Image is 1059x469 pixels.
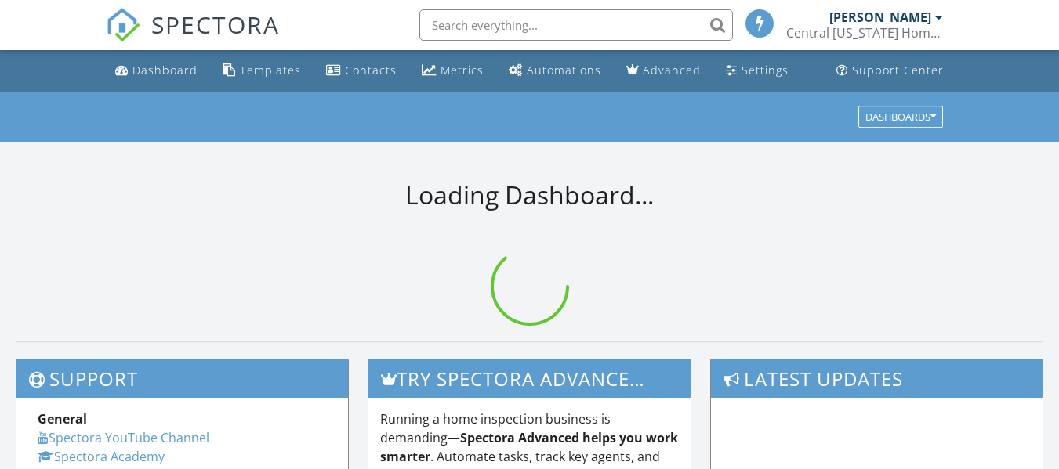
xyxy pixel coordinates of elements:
[16,359,348,398] h3: Support
[151,8,280,41] span: SPECTORA
[216,56,307,85] a: Templates
[441,63,484,78] div: Metrics
[829,9,931,25] div: [PERSON_NAME]
[320,56,403,85] a: Contacts
[852,63,944,78] div: Support Center
[643,63,701,78] div: Advanced
[786,25,943,41] div: Central Montana Home Inspections
[527,63,601,78] div: Automations
[742,63,789,78] div: Settings
[419,9,733,41] input: Search everything...
[38,448,165,465] a: Spectora Academy
[38,429,209,446] a: Spectora YouTube Channel
[132,63,198,78] div: Dashboard
[109,56,204,85] a: Dashboard
[858,106,943,128] button: Dashboards
[415,56,490,85] a: Metrics
[711,359,1043,398] h3: Latest Updates
[865,111,936,122] div: Dashboards
[106,8,140,42] img: The Best Home Inspection Software - Spectora
[830,56,950,85] a: Support Center
[345,63,397,78] div: Contacts
[240,63,301,78] div: Templates
[368,359,691,398] h3: Try spectora advanced [DATE]
[380,429,678,465] strong: Spectora Advanced helps you work smarter
[720,56,795,85] a: Settings
[106,21,280,54] a: SPECTORA
[502,56,607,85] a: Automations (Basic)
[620,56,707,85] a: Advanced
[38,410,87,428] strong: General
